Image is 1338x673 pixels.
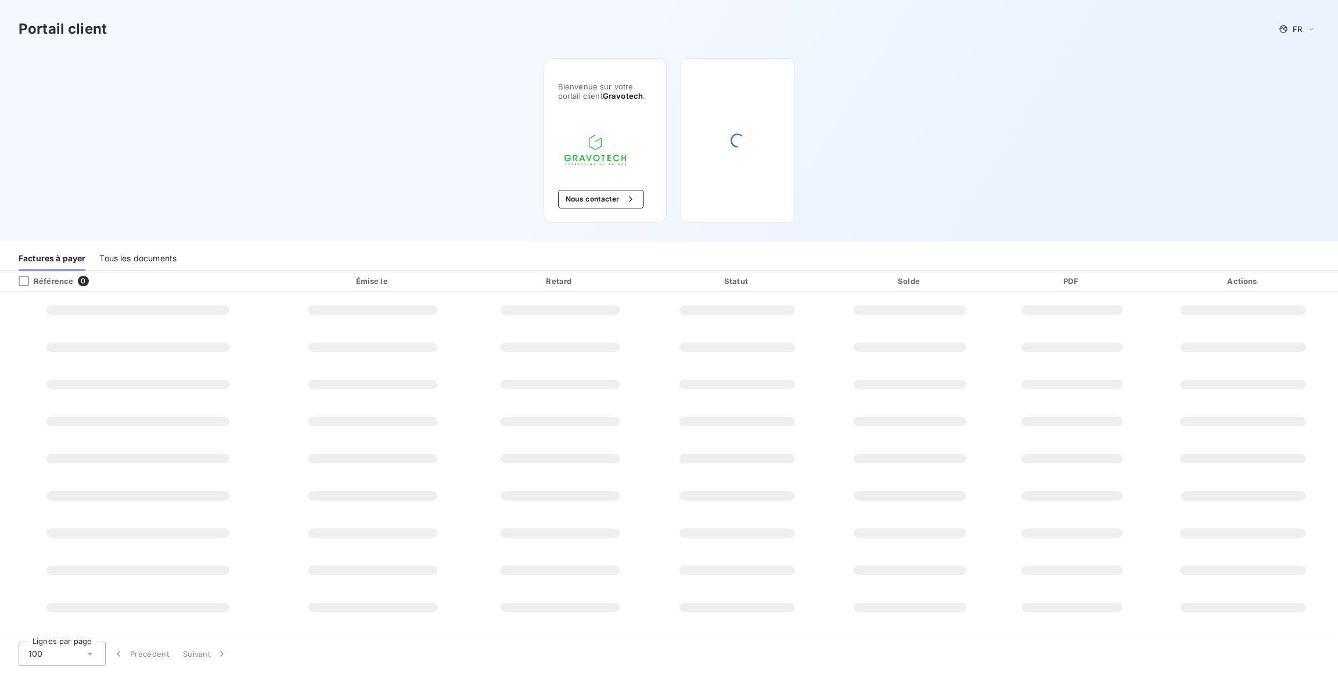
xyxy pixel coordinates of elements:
[278,275,468,287] div: Émise le
[9,276,73,286] div: Référence
[1151,275,1336,287] div: Actions
[1293,24,1302,34] span: FR
[603,91,643,100] span: Gravotech
[19,246,85,271] div: Factures à payer
[558,190,644,208] button: Nous contacter
[652,275,822,287] div: Statut
[473,275,648,287] div: Retard
[176,642,235,666] button: Suivant
[28,648,42,660] span: 100
[19,19,107,39] h3: Portail client
[998,275,1146,287] div: PDF
[558,82,652,100] span: Bienvenue sur votre portail client .
[827,275,993,287] div: Solde
[558,128,632,171] img: Company logo
[78,276,88,286] span: 0
[106,642,176,666] button: Précédent
[99,246,177,271] div: Tous les documents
